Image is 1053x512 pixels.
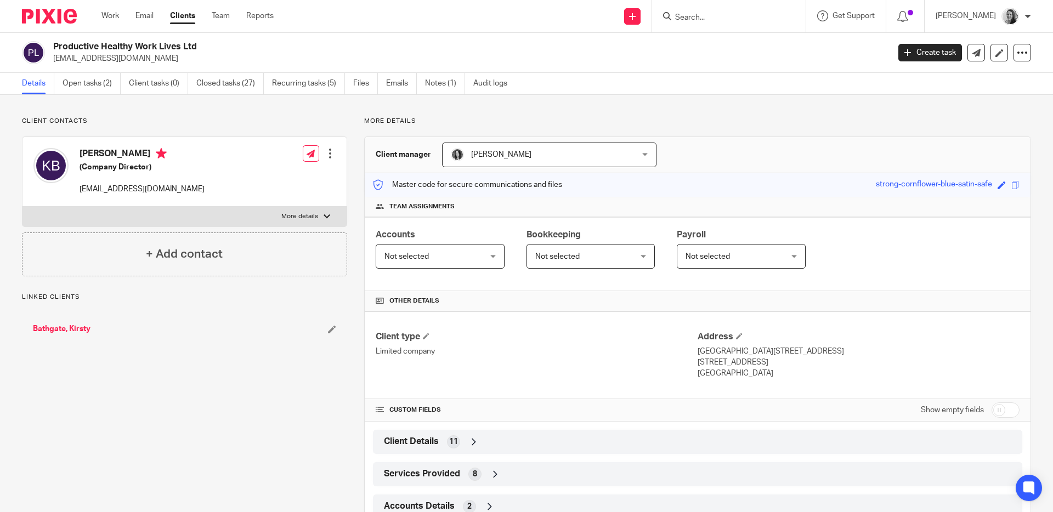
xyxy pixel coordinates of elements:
[376,346,698,357] p: Limited company
[473,469,477,480] span: 8
[22,41,45,64] img: svg%3E
[449,436,458,447] span: 11
[146,246,223,263] h4: + Add contact
[376,331,698,343] h4: Client type
[376,149,431,160] h3: Client manager
[196,73,264,94] a: Closed tasks (27)
[535,253,580,260] span: Not selected
[833,12,875,20] span: Get Support
[686,253,730,260] span: Not selected
[212,10,230,21] a: Team
[80,162,205,173] h5: (Company Director)
[376,406,698,414] h4: CUSTOM FIELDS
[22,9,77,24] img: Pixie
[80,148,205,162] h4: [PERSON_NAME]
[425,73,465,94] a: Notes (1)
[376,230,415,239] span: Accounts
[876,179,992,191] div: strong-cornflower-blue-satin-safe
[674,13,773,23] input: Search
[63,73,121,94] a: Open tasks (2)
[471,151,531,158] span: [PERSON_NAME]
[526,230,581,239] span: Bookkeeping
[53,53,882,64] p: [EMAIL_ADDRESS][DOMAIN_NAME]
[384,500,455,512] span: Accounts Details
[389,202,455,211] span: Team assignments
[467,501,472,512] span: 2
[129,73,188,94] a: Client tasks (0)
[373,179,562,190] p: Master code for secure communications and files
[473,73,516,94] a: Audit logs
[364,117,1031,126] p: More details
[281,212,318,221] p: More details
[384,436,439,447] span: Client Details
[698,331,1020,343] h4: Address
[386,73,417,94] a: Emails
[22,293,347,301] p: Linked clients
[698,346,1020,357] p: [GEOGRAPHIC_DATA][STREET_ADDRESS]
[353,73,378,94] a: Files
[101,10,119,21] a: Work
[677,230,706,239] span: Payroll
[53,41,716,53] h2: Productive Healthy Work Lives Ltd
[451,148,464,161] img: brodie%203%20small.jpg
[33,148,69,183] img: svg%3E
[698,357,1020,368] p: [STREET_ADDRESS]
[22,117,347,126] p: Client contacts
[272,73,345,94] a: Recurring tasks (5)
[33,323,90,334] a: Bathgate, Kirsty
[698,368,1020,379] p: [GEOGRAPHIC_DATA]
[80,184,205,195] p: [EMAIL_ADDRESS][DOMAIN_NAME]
[22,73,54,94] a: Details
[921,405,984,416] label: Show empty fields
[384,253,429,260] span: Not selected
[156,148,167,159] i: Primary
[1001,8,1019,25] img: IMG-0056.JPG
[936,10,996,21] p: [PERSON_NAME]
[135,10,154,21] a: Email
[246,10,274,21] a: Reports
[384,468,460,480] span: Services Provided
[170,10,195,21] a: Clients
[898,44,962,61] a: Create task
[389,297,439,305] span: Other details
